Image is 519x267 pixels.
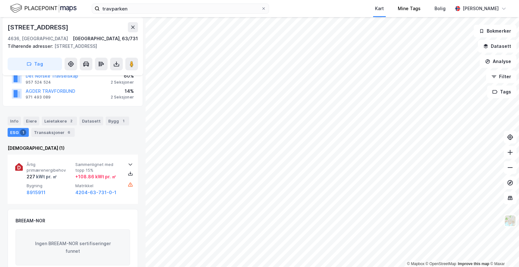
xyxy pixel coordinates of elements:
[26,80,51,85] div: 957 524 524
[398,5,421,12] div: Mine Tags
[75,183,122,188] span: Matrikkel
[73,35,138,42] div: [GEOGRAPHIC_DATA], 63/731
[8,35,68,42] div: 4636, [GEOGRAPHIC_DATA]
[474,25,516,37] button: Bokmerker
[8,43,54,49] span: Tilhørende adresser:
[75,162,122,173] span: Sammenlignet med topp 15%
[8,128,29,137] div: ESG
[35,173,57,181] div: kWt pr. ㎡
[486,70,516,83] button: Filter
[8,22,70,32] div: [STREET_ADDRESS]
[42,117,77,125] div: Leietakere
[463,5,499,12] div: [PERSON_NAME]
[79,117,103,125] div: Datasett
[31,128,75,137] div: Transaksjoner
[68,118,74,124] div: 2
[8,42,133,50] div: [STREET_ADDRESS]
[16,217,45,225] div: BREEAM-NOR
[8,58,62,70] button: Tag
[458,262,489,266] a: Improve this map
[480,55,516,68] button: Analyse
[20,129,26,136] div: 1
[435,5,446,12] div: Bolig
[66,129,72,136] div: 6
[375,5,384,12] div: Kart
[26,95,51,100] div: 971 493 089
[487,237,519,267] div: Kontrollprogram for chat
[487,237,519,267] iframe: Chat Widget
[120,118,127,124] div: 1
[27,173,57,181] div: 227
[27,183,73,188] span: Bygning
[106,117,129,125] div: Bygg
[100,4,261,13] input: Søk på adresse, matrikkel, gårdeiere, leietakere eller personer
[75,189,116,196] button: 4204-63-731-0-1
[407,262,424,266] a: Mapbox
[487,86,516,98] button: Tags
[426,262,456,266] a: OpenStreetMap
[111,87,134,95] div: 14%
[27,189,46,196] button: 8915911
[8,144,138,152] div: [DEMOGRAPHIC_DATA] (1)
[16,229,130,265] div: Ingen BREEAM-NOR sertifiseringer funnet
[23,117,39,125] div: Eiere
[10,3,77,14] img: logo.f888ab2527a4732fd821a326f86c7f29.svg
[27,162,73,173] span: Årlig primærenergibehov
[8,117,21,125] div: Info
[478,40,516,53] button: Datasett
[75,173,116,181] div: + 108.86 kWt pr. ㎡
[111,80,134,85] div: 2 Seksjoner
[504,215,516,227] img: Z
[111,72,134,80] div: 60%
[111,95,134,100] div: 2 Seksjoner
